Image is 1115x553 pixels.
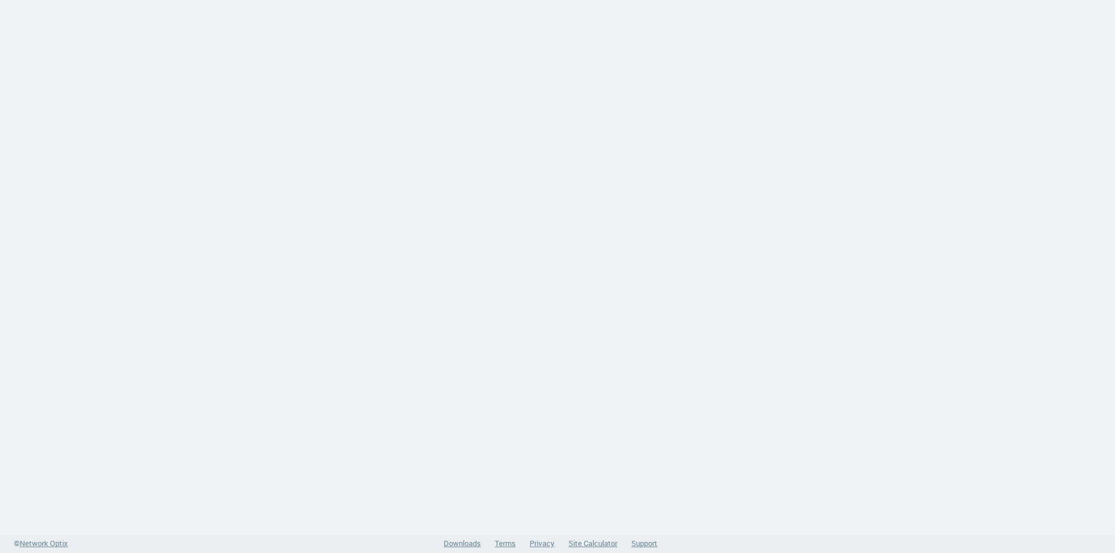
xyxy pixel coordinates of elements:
a: Site Calculator [569,538,617,548]
a: Downloads [444,538,481,548]
a: Support [631,538,657,548]
a: ©Network Optix [14,538,68,550]
a: Privacy [530,538,555,548]
span: Network Optix [20,538,68,548]
a: Terms [495,538,516,548]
